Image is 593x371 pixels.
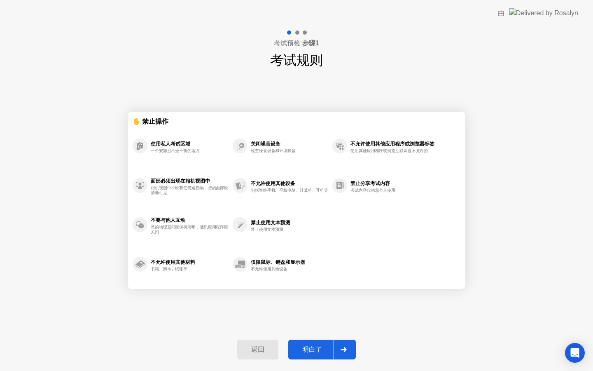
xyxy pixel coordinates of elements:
div: 关闭噪音设备 [251,141,328,147]
div: 使用私人考试区域 [151,141,229,147]
button: 返回 [237,340,278,359]
div: 禁止使用文本预测 [251,227,328,232]
img: Delivered by Rosalyn [509,8,578,18]
div: 禁止使用文本预测 [251,220,328,225]
div: 您的物理空间应保持清晰，通讯应用程序应关闭 [151,225,229,235]
div: 不要与他人互动 [151,217,229,223]
div: 不允许使用其他设备 [251,267,328,272]
button: 明白了 [288,340,356,359]
h1: 考试规则 [270,50,323,70]
div: 明白了 [291,345,334,354]
div: ✋ 禁止操作 [133,117,439,126]
h4: 考试预检: [274,38,319,48]
div: 相机视图中不应有任何遮挡物，您的面部应清晰可见 [151,185,229,195]
div: 一个安静且不受干扰的地方 [151,148,229,153]
div: 不允许使用其他设备 [251,181,328,186]
div: Open Intercom Messenger [565,343,585,363]
div: 由 [498,8,504,18]
div: 面部必须出现在相机视图中 [151,178,229,184]
b: 步骤1 [302,40,319,47]
div: 考试内容仅供您个人使用 [350,188,428,193]
div: 不允许使用其他应用程序或浏览器标签 [350,141,434,147]
div: 书籍、脚本、纸张等 [151,267,229,272]
div: 仅限鼠标、键盘和显示器 [251,259,328,265]
div: 检查噪音设备和环境噪音 [251,148,328,153]
div: 包括智能手机、平板电脑、计算机、耳机等 [251,188,328,193]
div: 使用其他应用程序或浏览互联网是不允许的 [350,148,428,153]
div: 禁止分享考试内容 [350,181,434,186]
div: 返回 [240,345,276,354]
div: 不允许使用其他材料 [151,259,229,265]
